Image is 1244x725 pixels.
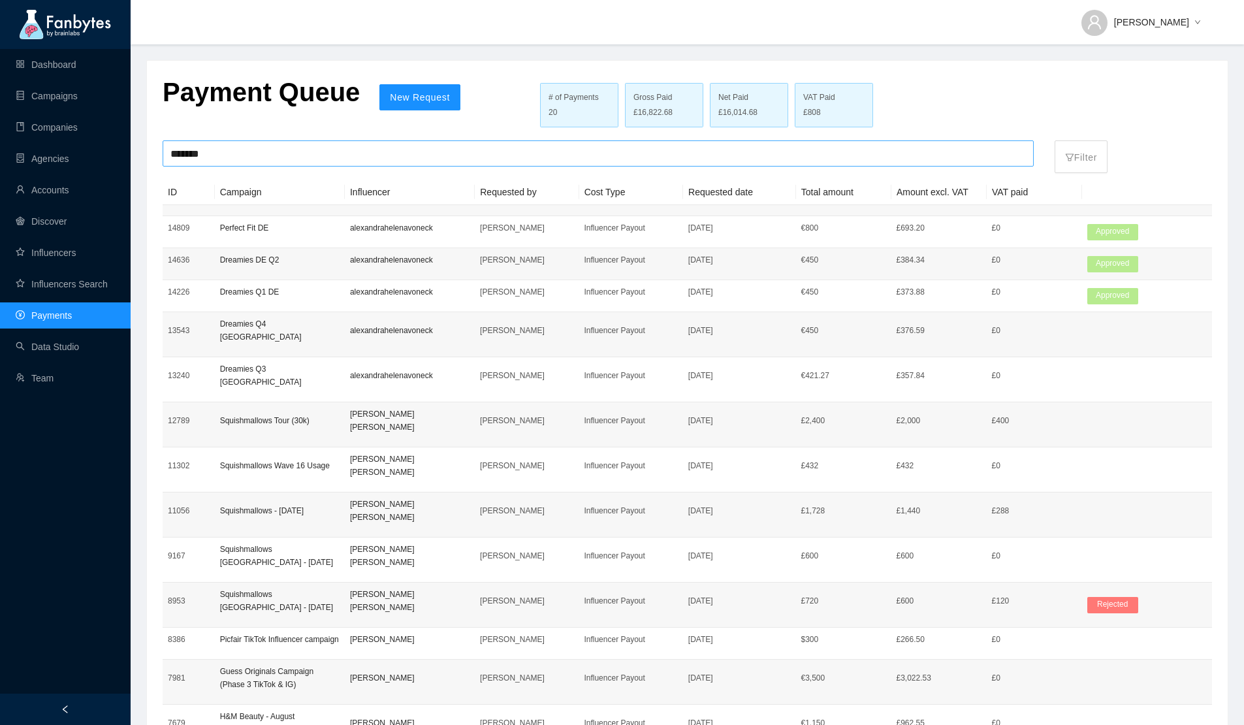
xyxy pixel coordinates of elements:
[480,504,573,517] p: [PERSON_NAME]
[215,180,345,205] th: Campaign
[168,221,210,234] p: 14809
[992,459,1077,472] p: £0
[584,671,677,685] p: Influencer Payout
[688,285,791,298] p: [DATE]
[801,633,885,646] p: $ 300
[801,324,885,337] p: € 450
[350,543,470,569] p: [PERSON_NAME] [PERSON_NAME]
[168,253,210,266] p: 14636
[480,549,573,562] p: [PERSON_NAME]
[16,310,72,321] a: pay-circlePayments
[584,459,677,472] p: Influencer Payout
[16,373,54,383] a: usergroup-addTeam
[480,459,573,472] p: [PERSON_NAME]
[584,324,677,337] p: Influencer Payout
[350,324,470,337] p: alexandrahelenavoneck
[350,221,470,234] p: alexandrahelenavoneck
[350,671,470,685] p: [PERSON_NAME]
[1087,288,1138,304] span: Approved
[688,549,791,562] p: [DATE]
[480,594,573,607] p: [PERSON_NAME]
[584,633,677,646] p: Influencer Payout
[688,671,791,685] p: [DATE]
[16,216,67,227] a: radar-chartDiscover
[718,91,780,104] div: Net Paid
[801,285,885,298] p: € 450
[168,459,210,472] p: 11302
[688,369,791,382] p: [DATE]
[168,369,210,382] p: 13240
[584,414,677,427] p: Influencer Payout
[163,76,360,108] p: Payment Queue
[801,671,885,685] p: € 3,500
[480,414,573,427] p: [PERSON_NAME]
[897,221,981,234] p: £693.20
[16,153,69,164] a: containerAgencies
[220,543,340,569] p: Squishmallows [GEOGRAPHIC_DATA] - [DATE]
[220,317,340,344] p: Dreamies Q4 [GEOGRAPHIC_DATA]
[688,459,791,472] p: [DATE]
[16,185,69,195] a: userAccounts
[633,106,673,119] span: £16,822.68
[688,221,791,234] p: [DATE]
[801,459,885,472] p: £ 432
[897,459,981,472] p: £432
[220,285,340,298] p: Dreamies Q1 DE
[801,594,885,607] p: £ 720
[220,588,340,614] p: Squishmallows [GEOGRAPHIC_DATA] - [DATE]
[897,549,981,562] p: £600
[390,92,450,103] span: New Request
[168,324,210,337] p: 13543
[350,498,470,524] p: [PERSON_NAME] [PERSON_NAME]
[688,594,791,607] p: [DATE]
[796,180,891,205] th: Total amount
[1055,140,1108,173] button: filterFilter
[16,91,78,101] a: databaseCampaigns
[584,549,677,562] p: Influencer Payout
[220,362,340,389] p: Dreamies Q3 [GEOGRAPHIC_DATA]
[688,324,791,337] p: [DATE]
[168,671,210,685] p: 7981
[801,253,885,266] p: € 450
[1071,7,1211,27] button: [PERSON_NAME]down
[480,369,573,382] p: [PERSON_NAME]
[350,633,470,646] p: [PERSON_NAME]
[688,504,791,517] p: [DATE]
[1087,597,1138,613] span: Rejected
[897,369,981,382] p: £357.84
[987,180,1082,205] th: VAT paid
[1065,153,1074,162] span: filter
[220,221,340,234] p: Perfect Fit DE
[168,414,210,427] p: 12789
[992,633,1077,646] p: £0
[683,180,796,205] th: Requested date
[801,414,885,427] p: £ 2,400
[992,369,1077,382] p: £0
[350,588,470,614] p: [PERSON_NAME] [PERSON_NAME]
[992,504,1077,517] p: £288
[992,253,1077,266] p: £0
[350,253,470,266] p: alexandrahelenavoneck
[475,180,579,205] th: Requested by
[891,180,987,205] th: Amount excl. VAT
[220,414,340,427] p: Squishmallows Tour (30k)
[220,459,340,472] p: Squishmallows Wave 16 Usage
[897,414,981,427] p: £2,000
[549,91,610,104] div: # of Payments
[801,221,885,234] p: € 800
[992,549,1077,562] p: £0
[992,671,1077,685] p: £0
[579,180,683,205] th: Cost Type
[16,342,79,352] a: searchData Studio
[168,633,210,646] p: 8386
[16,59,76,70] a: appstoreDashboard
[584,504,677,517] p: Influencer Payout
[688,253,791,266] p: [DATE]
[350,285,470,298] p: alexandrahelenavoneck
[897,285,981,298] p: £373.88
[350,408,470,434] p: [PERSON_NAME] [PERSON_NAME]
[220,504,340,517] p: Squishmallows - [DATE]
[1194,19,1201,27] span: down
[1087,14,1102,30] span: user
[584,253,677,266] p: Influencer Payout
